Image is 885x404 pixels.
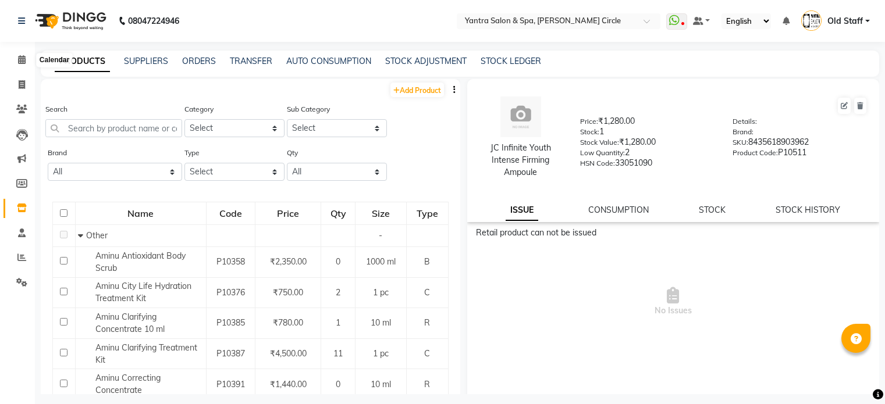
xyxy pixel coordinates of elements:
div: Calendar [37,53,72,67]
label: Category [184,104,214,115]
div: 2 [580,146,715,163]
span: R [424,317,430,328]
div: Size [356,203,405,224]
span: 1 [336,317,340,328]
span: 0 [336,379,340,389]
a: ORDERS [182,56,216,66]
span: - [379,230,382,241]
span: P10391 [216,379,245,389]
a: STOCK LEDGER [481,56,541,66]
a: Add Product [390,83,444,97]
a: SUPPLIERS [124,56,168,66]
div: Price [256,203,320,224]
span: Aminu Antioxidant Body Scrub [95,251,186,273]
span: 10 ml [371,379,391,389]
label: Qty [287,148,298,158]
label: Search [45,104,67,115]
iframe: chat widget [836,357,873,392]
span: Aminu Clarifying Concentrate 10 ml [95,312,165,334]
div: JC Infinite Youth Intense Firming Ampoule [479,142,563,178]
div: P10511 [733,146,868,163]
label: Sub Category [287,104,330,115]
span: No Issues [476,244,871,360]
span: ₹2,350.00 [270,256,307,267]
span: C [424,348,430,359]
img: logo [30,5,109,37]
a: STOCK [699,205,726,215]
span: Collapse Row [78,230,86,241]
div: 8435618903962 [733,136,868,152]
span: 2 [336,287,340,298]
a: STOCK ADJUSTMENT [385,56,467,66]
a: PRODUCTS [55,51,110,72]
span: B [424,256,430,267]
span: Aminu City Life Hydration Treatment Kit [95,281,191,303]
label: Stock: [580,127,599,137]
label: Brand [48,148,67,158]
span: P10376 [216,287,245,298]
a: ISSUE [506,200,538,221]
span: ₹4,500.00 [270,348,307,359]
span: Old Staff [827,15,863,27]
span: Aminu Correcting Concentrate [95,373,161,395]
label: Low Quantity: [580,148,625,158]
span: Other [86,230,108,241]
a: TRANSFER [230,56,272,66]
span: ₹1,440.00 [270,379,307,389]
label: Product Code: [733,148,778,158]
label: SKU: [733,137,748,148]
span: P10385 [216,317,245,328]
div: Code [207,203,255,224]
input: Search by product name or code [45,119,182,137]
span: C [424,287,430,298]
b: 08047224946 [128,5,179,37]
span: ₹780.00 [273,317,303,328]
label: Price: [580,116,598,127]
label: Details: [733,116,757,127]
span: R [424,379,430,389]
a: CONSUMPTION [588,205,649,215]
div: 33051090 [580,157,715,173]
span: 1 pc [373,287,389,298]
div: Name [76,203,205,224]
span: 0 [336,256,340,267]
div: Qty [322,203,354,224]
span: Aminu Clarifying Treatment Kit [95,342,197,365]
label: Brand: [733,127,754,137]
span: 10 ml [371,317,391,328]
img: avatar [500,96,541,137]
span: ₹750.00 [273,287,303,298]
div: ₹1,280.00 [580,115,715,131]
span: P10387 [216,348,245,359]
div: Type [407,203,447,224]
a: AUTO CONSUMPTION [286,56,371,66]
span: 1 pc [373,348,389,359]
label: HSN Code: [580,158,615,169]
span: 1000 ml [366,256,396,267]
span: 11 [333,348,343,359]
label: Type [184,148,200,158]
span: P10358 [216,256,245,267]
a: STOCK HISTORY [776,205,840,215]
div: ₹1,280.00 [580,136,715,152]
img: Old Staff [801,10,822,31]
div: Retail product can not be issued [476,227,871,239]
div: 1 [580,126,715,142]
label: Stock Value: [580,137,619,148]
